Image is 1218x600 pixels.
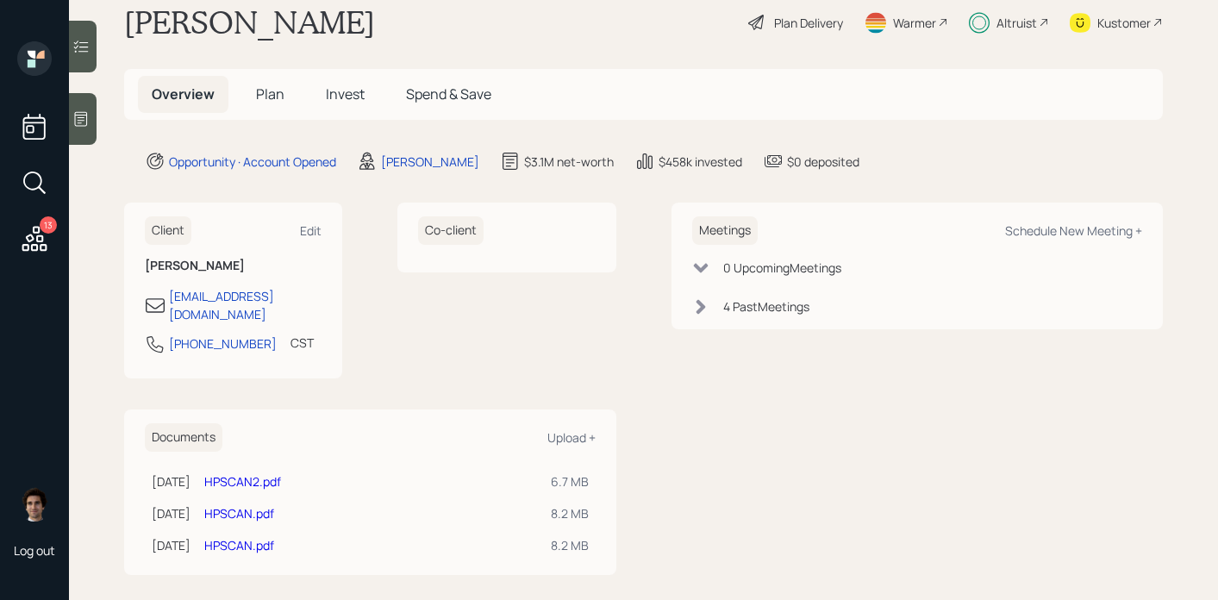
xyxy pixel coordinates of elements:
[145,216,191,245] h6: Client
[381,153,479,171] div: [PERSON_NAME]
[14,542,55,559] div: Log out
[300,222,322,239] div: Edit
[17,487,52,522] img: harrison-schaefer-headshot-2.png
[204,505,274,522] a: HPSCAN.pdf
[787,153,859,171] div: $0 deposited
[152,504,191,522] div: [DATE]
[723,297,809,316] div: 4 Past Meeting s
[145,259,322,273] h6: [PERSON_NAME]
[723,259,841,277] div: 0 Upcoming Meeting s
[290,334,314,352] div: CST
[547,429,596,446] div: Upload +
[145,423,222,452] h6: Documents
[551,504,589,522] div: 8.2 MB
[40,216,57,234] div: 13
[326,84,365,103] span: Invest
[152,472,191,491] div: [DATE]
[692,216,758,245] h6: Meetings
[1097,14,1151,32] div: Kustomer
[996,14,1037,32] div: Altruist
[124,3,375,41] h1: [PERSON_NAME]
[406,84,491,103] span: Spend & Save
[169,287,322,323] div: [EMAIL_ADDRESS][DOMAIN_NAME]
[551,472,589,491] div: 6.7 MB
[551,536,589,554] div: 8.2 MB
[204,473,281,490] a: HPSCAN2.pdf
[152,536,191,554] div: [DATE]
[169,334,277,353] div: [PHONE_NUMBER]
[659,153,742,171] div: $458k invested
[524,153,614,171] div: $3.1M net-worth
[169,153,336,171] div: Opportunity · Account Opened
[152,84,215,103] span: Overview
[774,14,843,32] div: Plan Delivery
[204,537,274,553] a: HPSCAN.pdf
[418,216,484,245] h6: Co-client
[1005,222,1142,239] div: Schedule New Meeting +
[256,84,284,103] span: Plan
[893,14,936,32] div: Warmer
